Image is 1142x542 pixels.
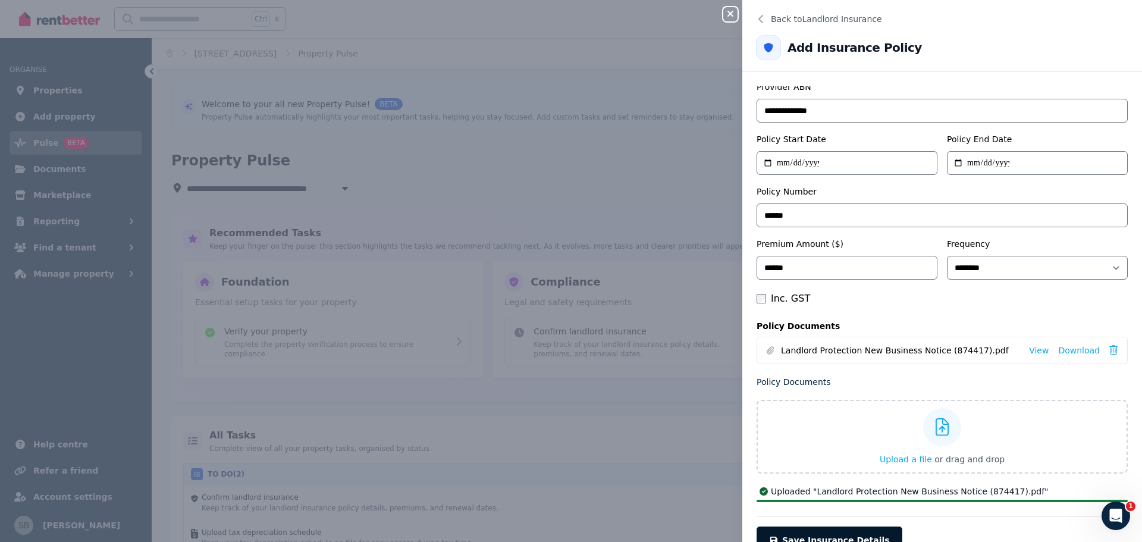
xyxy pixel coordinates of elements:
input: Inc. GST [757,294,766,303]
label: Policy End Date [947,134,1012,144]
label: Provider ABN [757,82,811,92]
span: or drag and drop [934,455,1005,464]
span: Upload a file [880,455,932,464]
a: View [1029,344,1049,356]
span: Back to Landlord Insurance [771,13,882,25]
span: Landlord Protection New Business Notice (874417).pdf [781,344,1019,356]
div: Uploaded " Landlord Protection New Business Notice (874417).pdf " [757,485,1128,497]
label: Inc. GST [757,292,810,306]
span: 1 [1126,502,1135,511]
p: Policy Documents [757,320,1128,332]
label: Policy Start Date [757,134,826,144]
label: Policy Number [757,187,817,196]
h2: Add Insurance Policy [788,39,922,56]
button: Upload a file or drag and drop [880,453,1005,465]
label: Premium Amount ($) [757,239,843,249]
p: Policy Documents [757,376,1128,388]
label: Frequency [947,239,990,249]
button: Back toLandlord Insurance [742,5,1142,33]
a: Download [1058,344,1100,356]
iframe: Intercom live chat [1102,502,1130,530]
